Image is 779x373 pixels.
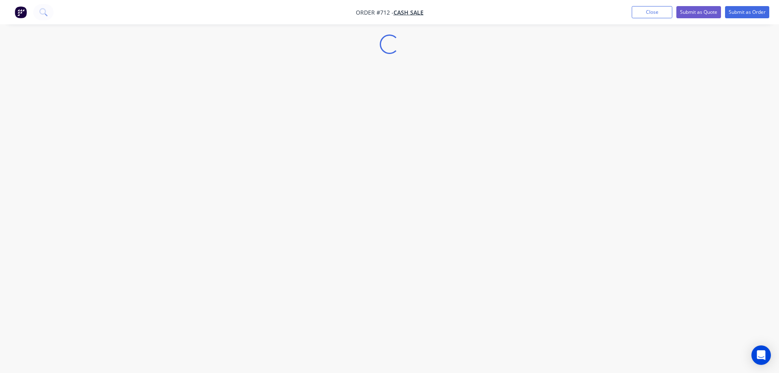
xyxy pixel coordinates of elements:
[356,9,394,16] span: Order #712 -
[725,6,769,18] button: Submit as Order
[751,345,771,365] div: Open Intercom Messenger
[15,6,27,18] img: Factory
[394,9,424,16] a: CASH SALE
[676,6,721,18] button: Submit as Quote
[632,6,672,18] button: Close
